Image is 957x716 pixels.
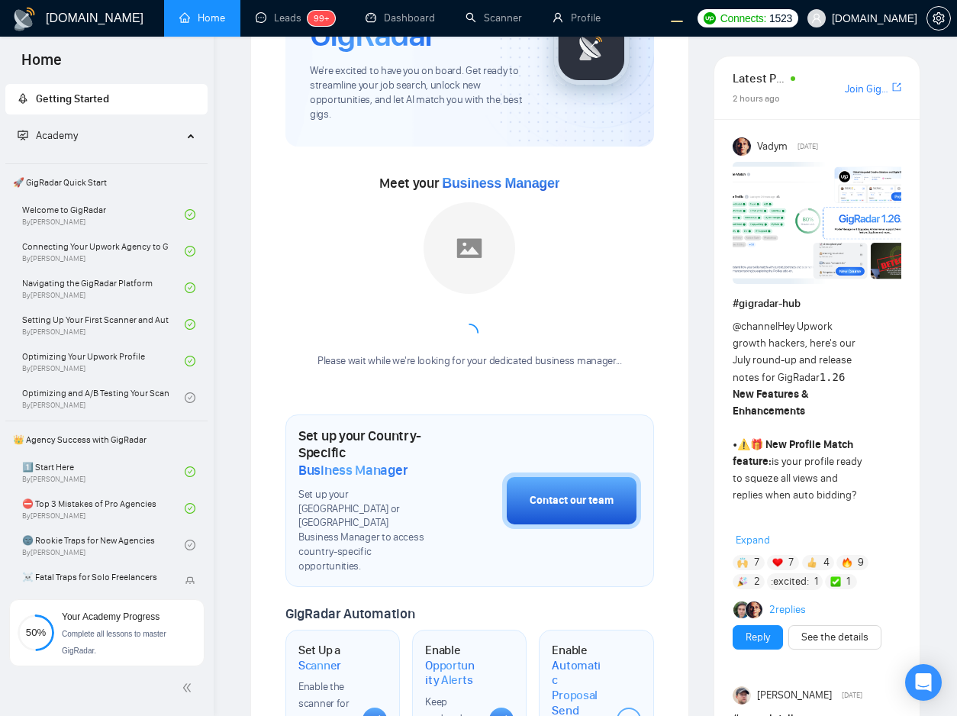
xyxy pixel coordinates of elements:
a: 2replies [769,602,806,618]
span: Academy [18,129,78,142]
span: double-left [182,680,197,695]
span: 1 [846,574,850,589]
span: Complete all lessons to master GigRadar. [62,630,166,655]
button: setting [926,6,951,31]
button: Reply [733,625,783,650]
a: See the details [801,629,868,646]
span: Latest Posts from the GigRadar Community [733,69,787,88]
span: check-circle [185,392,195,403]
img: 👍 [807,557,817,568]
img: 🙌 [737,557,748,568]
img: 🔥 [842,557,852,568]
div: Open Intercom Messenger [905,664,942,701]
span: fund-projection-screen [18,130,28,140]
span: :excited: [771,573,809,590]
span: check-circle [185,356,195,366]
img: upwork-logo.png [704,12,716,24]
a: ⛔ Top 3 Mistakes of Pro AgenciesBy[PERSON_NAME] [22,492,185,525]
span: ⚠️ [737,438,750,451]
span: 🚀 GigRadar Quick Start [7,167,206,198]
a: Setting Up Your First Scanner and Auto-BidderBy[PERSON_NAME] [22,308,185,341]
a: messageLeads99+ [256,11,335,24]
span: ☠️ Fatal Traps for Solo Freelancers [22,569,169,585]
span: GigRadar Automation [285,605,414,622]
span: 👑 Agency Success with GigRadar [7,424,206,455]
span: Academy [36,129,78,142]
span: rocket [18,93,28,104]
span: Expand [736,534,770,547]
span: setting [927,12,950,24]
a: Connecting Your Upwork Agency to GigRadarBy[PERSON_NAME] [22,234,185,268]
img: Vadym [733,137,751,156]
span: We're excited to have you on board. Get ready to streamline your job search, unlock new opportuni... [310,64,529,122]
img: Alex B [733,602,750,618]
span: export [892,81,901,93]
img: placeholder.png [424,202,515,294]
a: searchScanner [466,11,522,24]
span: [DATE] [842,689,862,702]
span: check-circle [185,282,195,293]
span: Scanner [298,658,341,673]
span: check-circle [185,540,195,550]
a: userProfile [553,11,601,24]
span: 4 [823,555,830,570]
a: Join GigRadar Slack Community [845,81,889,98]
code: 1.26 [820,371,846,383]
a: 🌚 Rookie Traps for New AgenciesBy[PERSON_NAME] [22,528,185,562]
span: Your Academy Progress [62,611,159,622]
span: 2 hours ago [733,93,780,104]
h1: Enable [425,643,477,688]
span: 50% [18,627,54,637]
a: dashboardDashboard [366,11,435,24]
span: check-circle [185,319,195,330]
img: logo [12,7,37,31]
span: [PERSON_NAME] [757,687,832,704]
li: Getting Started [5,84,208,114]
a: homeHome [179,11,225,24]
strong: New Features & Enhancements [733,388,808,418]
img: F09AC4U7ATU-image.png [733,162,916,284]
span: Set up your [GEOGRAPHIC_DATA] or [GEOGRAPHIC_DATA] Business Manager to access country-specific op... [298,488,426,574]
span: [DATE] [797,140,818,153]
span: @channel [733,320,778,333]
span: lock [185,576,195,587]
span: Connects: [720,10,766,27]
span: 2 [754,574,760,589]
button: See the details [788,625,881,650]
span: 9 [858,555,864,570]
span: Business Manager [442,176,559,191]
a: Reply [746,629,770,646]
span: Getting Started [36,92,109,105]
a: Optimizing Your Upwork ProfileBy[PERSON_NAME] [22,344,185,378]
a: Welcome to GigRadarBy[PERSON_NAME] [22,198,185,231]
span: check-circle [185,246,195,256]
h1: # gigradar-hub [733,295,901,312]
a: 1️⃣ Start HereBy[PERSON_NAME] [22,455,185,489]
span: Business Manager [298,462,408,479]
img: 🎉 [737,576,748,587]
span: Home [9,49,74,81]
div: Please wait while we're looking for your dedicated business manager... [308,354,631,369]
span: Opportunity Alerts [425,658,477,688]
strong: New Profile Match feature: [733,438,853,468]
h1: Set Up a [298,643,350,672]
div: Contact our team [530,492,614,509]
span: 1523 [769,10,792,27]
a: Navigating the GigRadar PlatformBy[PERSON_NAME] [22,271,185,305]
span: 🎁 [750,438,763,451]
img: ✅ [830,576,841,587]
span: 7 [788,555,794,570]
button: Contact our team [502,472,641,529]
span: 1 [814,574,818,589]
img: ❤️ [772,557,783,568]
a: setting [926,12,951,24]
sup: 99+ [308,11,335,26]
span: loading [460,324,478,342]
img: Igor Šalagin [733,686,751,705]
span: check-circle [185,503,195,514]
span: Meet your [379,175,559,192]
span: check-circle [185,466,195,477]
span: check-circle [185,209,195,220]
h1: Set up your Country-Specific [298,427,426,478]
a: export [892,80,901,95]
